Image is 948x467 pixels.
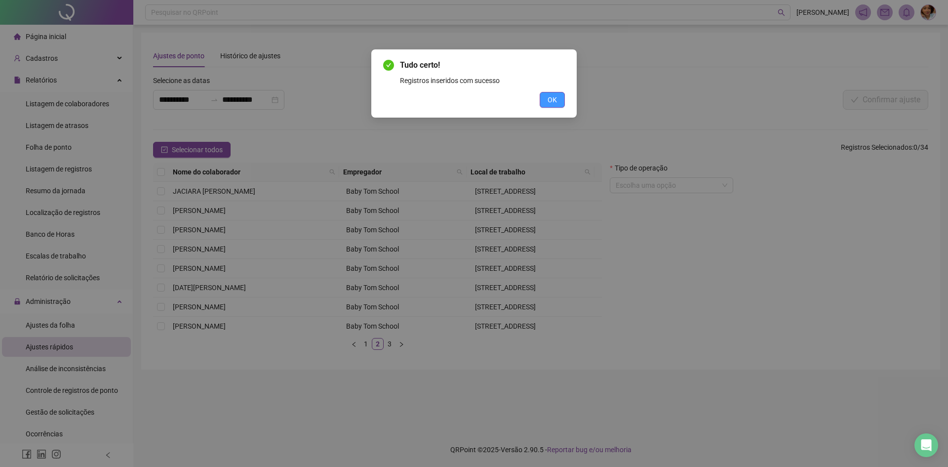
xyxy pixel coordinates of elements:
[914,433,938,457] div: Open Intercom Messenger
[400,75,565,86] div: Registros inseridos com sucesso
[383,60,394,71] span: check-circle
[540,92,565,108] button: OK
[548,94,557,105] span: OK
[400,59,565,71] span: Tudo certo!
